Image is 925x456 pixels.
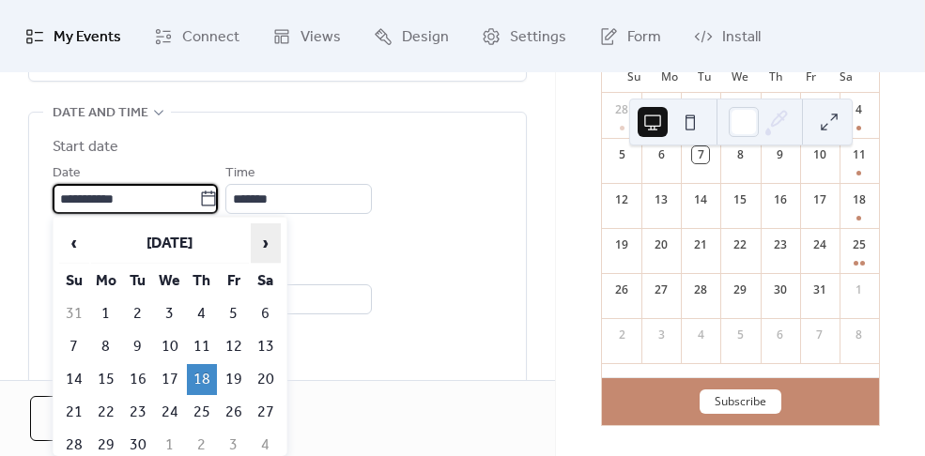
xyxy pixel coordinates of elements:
span: Form [627,23,661,52]
div: Th [758,59,794,93]
span: Connect [182,23,239,52]
div: 4 [851,101,868,118]
a: Views [258,8,355,65]
td: 14 [59,364,89,395]
td: 4 [187,298,217,329]
div: 15 [732,191,748,208]
div: Mo [653,59,688,93]
th: Su [59,266,89,296]
div: 3 [653,327,670,343]
td: 21 [59,397,89,428]
div: 18 [851,191,868,208]
div: 24 [811,236,828,253]
div: 31 [811,281,828,298]
div: 7 [692,146,709,163]
div: 10 [811,146,828,163]
td: 18 [187,364,217,395]
td: 6 [251,298,281,329]
div: Fr [794,59,829,93]
th: Th [187,266,217,296]
td: 3 [155,298,185,329]
div: 5 [732,327,748,343]
a: Install [680,8,775,65]
div: 5 [613,146,630,163]
td: 22 [91,397,121,428]
div: 14 [692,191,709,208]
span: Install [722,23,761,52]
a: Design [360,8,463,65]
span: Date and time [53,102,148,125]
button: Subscribe [700,389,781,414]
span: ‹ [60,224,88,262]
span: My Events [54,23,121,52]
th: Mo [91,266,121,296]
td: 26 [219,397,249,428]
div: 11 [851,146,868,163]
a: Settings [468,8,580,65]
div: 26 [613,281,630,298]
div: 23 [772,236,789,253]
td: 1 [91,298,121,329]
div: 25 [851,236,868,253]
th: Sa [251,266,281,296]
div: 2 [613,327,630,343]
div: 21 [692,236,709,253]
a: My Events [11,8,135,65]
span: Time [225,162,255,185]
td: 10 [155,331,185,362]
a: Form [585,8,675,65]
div: 19 [613,236,630,253]
div: 8 [851,327,868,343]
div: 4 [692,327,709,343]
td: 9 [123,331,153,362]
td: 11 [187,331,217,362]
div: 7 [811,327,828,343]
div: 22 [732,236,748,253]
span: › [252,224,280,262]
div: 13 [653,191,670,208]
td: 13 [251,331,281,362]
td: 2 [123,298,153,329]
th: We [155,266,185,296]
td: 16 [123,364,153,395]
td: 27 [251,397,281,428]
td: 15 [91,364,121,395]
div: 27 [653,281,670,298]
div: Tu [687,59,723,93]
td: 19 [219,364,249,395]
th: Fr [219,266,249,296]
div: 6 [653,146,670,163]
td: 17 [155,364,185,395]
div: 30 [772,281,789,298]
td: 24 [155,397,185,428]
td: 7 [59,331,89,362]
th: Tu [123,266,153,296]
div: 1 [851,281,868,298]
a: Connect [140,8,254,65]
div: 28 [692,281,709,298]
div: 9 [772,146,789,163]
td: 20 [251,364,281,395]
td: 23 [123,397,153,428]
div: Sa [828,59,864,93]
div: We [723,59,759,93]
div: 28 [613,101,630,118]
div: 8 [732,146,748,163]
div: 16 [772,191,789,208]
span: Date [53,162,81,185]
div: 29 [732,281,748,298]
th: [DATE] [91,223,249,264]
span: Settings [510,23,566,52]
td: 5 [219,298,249,329]
div: Su [617,59,653,93]
td: 25 [187,397,217,428]
td: 12 [219,331,249,362]
td: 8 [91,331,121,362]
div: 20 [653,236,670,253]
span: Design [402,23,449,52]
div: 12 [613,191,630,208]
div: 6 [772,327,789,343]
span: Views [301,23,341,52]
button: Cancel [30,396,153,441]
